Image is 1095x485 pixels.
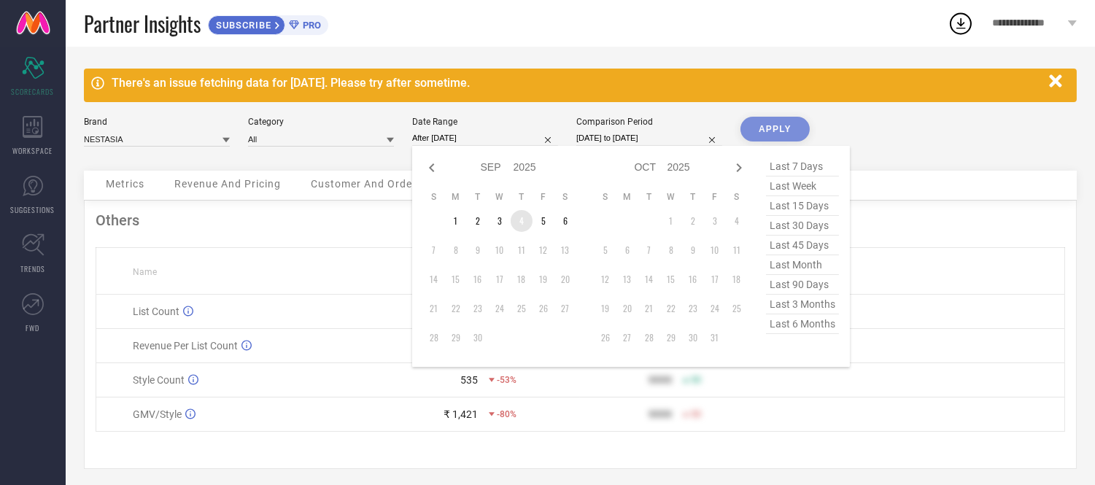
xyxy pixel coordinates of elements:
td: Tue Sep 09 2025 [467,239,489,261]
td: Tue Sep 16 2025 [467,268,489,290]
span: last 3 months [766,295,839,314]
td: Sun Oct 19 2025 [595,298,616,319]
td: Sat Oct 04 2025 [726,210,748,232]
td: Mon Sep 08 2025 [445,239,467,261]
div: Brand [84,117,230,127]
td: Wed Sep 03 2025 [489,210,511,232]
td: Fri Sep 05 2025 [533,210,554,232]
td: Tue Oct 07 2025 [638,239,660,261]
input: Select date range [412,131,558,146]
th: Saturday [726,191,748,203]
div: Others [96,212,1065,229]
th: Tuesday [638,191,660,203]
th: Tuesday [467,191,489,203]
td: Sat Sep 06 2025 [554,210,576,232]
span: -80% [497,409,516,419]
td: Sat Oct 18 2025 [726,268,748,290]
td: Mon Sep 22 2025 [445,298,467,319]
td: Wed Oct 01 2025 [660,210,682,232]
span: -53% [497,375,516,385]
div: Comparison Period [576,117,722,127]
td: Wed Oct 22 2025 [660,298,682,319]
div: Category [248,117,394,127]
td: Thu Sep 25 2025 [511,298,533,319]
td: Thu Oct 23 2025 [682,298,704,319]
td: Sun Oct 05 2025 [595,239,616,261]
td: Mon Sep 29 2025 [445,327,467,349]
td: Wed Oct 15 2025 [660,268,682,290]
td: Thu Oct 02 2025 [682,210,704,232]
span: GMV/Style [133,408,182,420]
div: Date Range [412,117,558,127]
td: Thu Oct 09 2025 [682,239,704,261]
input: Select comparison period [576,131,722,146]
td: Mon Oct 27 2025 [616,327,638,349]
th: Friday [533,191,554,203]
th: Monday [616,191,638,203]
td: Tue Oct 28 2025 [638,327,660,349]
td: Sat Oct 11 2025 [726,239,748,261]
span: last 7 days [766,157,839,176]
span: last 90 days [766,275,839,295]
td: Thu Oct 16 2025 [682,268,704,290]
td: Mon Sep 15 2025 [445,268,467,290]
td: Sat Oct 25 2025 [726,298,748,319]
span: Style Count [133,374,185,386]
td: Wed Sep 24 2025 [489,298,511,319]
td: Mon Sep 01 2025 [445,210,467,232]
td: Wed Sep 17 2025 [489,268,511,290]
th: Saturday [554,191,576,203]
span: FWD [26,322,40,333]
td: Wed Sep 10 2025 [489,239,511,261]
span: 50 [691,375,701,385]
span: SUGGESTIONS [11,204,55,215]
td: Mon Oct 06 2025 [616,239,638,261]
td: Sun Sep 07 2025 [423,239,445,261]
span: WORKSPACE [13,145,53,156]
td: Fri Oct 10 2025 [704,239,726,261]
td: Fri Sep 19 2025 [533,268,554,290]
div: ₹ 1,421 [444,408,478,420]
th: Thursday [682,191,704,203]
span: 50 [691,409,701,419]
th: Sunday [595,191,616,203]
td: Fri Oct 03 2025 [704,210,726,232]
td: Wed Oct 29 2025 [660,327,682,349]
span: Partner Insights [84,9,201,39]
div: Previous month [423,159,441,176]
div: Next month [730,159,748,176]
td: Sun Sep 28 2025 [423,327,445,349]
td: Sat Sep 27 2025 [554,298,576,319]
span: Revenue And Pricing [174,178,281,190]
td: Thu Sep 04 2025 [511,210,533,232]
td: Sat Sep 20 2025 [554,268,576,290]
span: Customer And Orders [311,178,422,190]
th: Thursday [511,191,533,203]
span: last 45 days [766,236,839,255]
td: Mon Oct 13 2025 [616,268,638,290]
span: List Count [133,306,179,317]
td: Tue Oct 21 2025 [638,298,660,319]
td: Wed Oct 08 2025 [660,239,682,261]
th: Sunday [423,191,445,203]
span: PRO [299,20,321,31]
td: Sun Sep 21 2025 [423,298,445,319]
span: last month [766,255,839,275]
div: 535 [460,374,478,386]
td: Tue Sep 30 2025 [467,327,489,349]
td: Tue Oct 14 2025 [638,268,660,290]
span: SCORECARDS [12,86,55,97]
td: Tue Sep 02 2025 [467,210,489,232]
td: Mon Oct 20 2025 [616,298,638,319]
th: Wednesday [660,191,682,203]
div: 9999 [649,374,672,386]
span: last 30 days [766,216,839,236]
td: Fri Oct 31 2025 [704,327,726,349]
td: Thu Sep 18 2025 [511,268,533,290]
td: Sat Sep 13 2025 [554,239,576,261]
div: 9999 [649,408,672,420]
div: Open download list [948,10,974,36]
td: Sun Sep 14 2025 [423,268,445,290]
span: Metrics [106,178,144,190]
td: Fri Sep 12 2025 [533,239,554,261]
